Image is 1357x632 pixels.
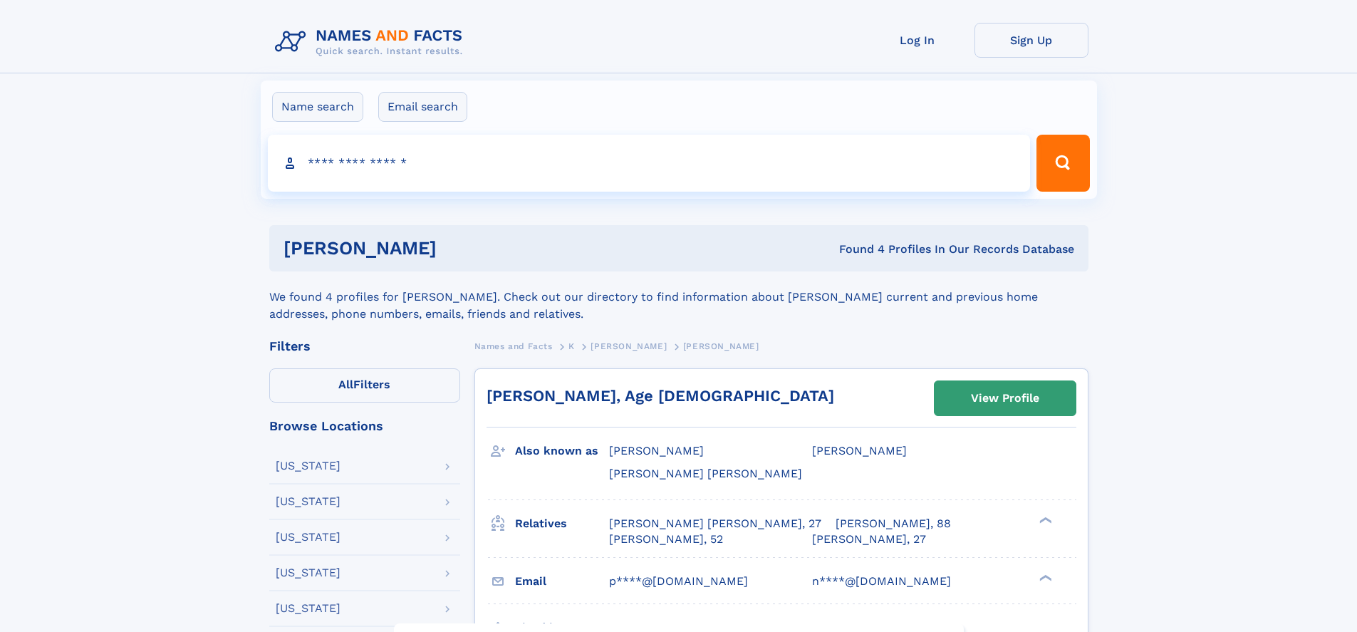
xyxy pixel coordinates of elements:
span: [PERSON_NAME] [683,341,759,351]
div: [US_STATE] [276,532,340,543]
a: [PERSON_NAME], 88 [836,516,951,532]
div: Found 4 Profiles In Our Records Database [638,242,1074,257]
a: [PERSON_NAME], Age [DEMOGRAPHIC_DATA] [487,387,834,405]
div: [US_STATE] [276,496,340,507]
label: Filters [269,368,460,403]
label: Email search [378,92,467,122]
span: [PERSON_NAME] [609,444,704,457]
span: [PERSON_NAME] [PERSON_NAME] [609,467,802,480]
h3: Also known as [515,439,609,463]
span: [PERSON_NAME] [812,444,907,457]
input: search input [268,135,1031,192]
div: ❯ [1036,515,1053,524]
h1: [PERSON_NAME] [284,239,638,257]
h3: Email [515,569,609,594]
label: Name search [272,92,363,122]
div: [US_STATE] [276,603,340,614]
a: K [568,337,575,355]
a: [PERSON_NAME] [PERSON_NAME], 27 [609,516,821,532]
span: K [568,341,575,351]
h3: Relatives [515,512,609,536]
div: [US_STATE] [276,460,340,472]
div: ❯ [1036,573,1053,582]
div: View Profile [971,382,1039,415]
a: [PERSON_NAME], 27 [812,532,926,547]
span: All [338,378,353,391]
a: View Profile [935,381,1076,415]
a: [PERSON_NAME] [591,337,667,355]
a: Sign Up [974,23,1088,58]
button: Search Button [1036,135,1089,192]
a: [PERSON_NAME], 52 [609,532,723,547]
a: Names and Facts [474,337,553,355]
img: Logo Names and Facts [269,23,474,61]
div: [US_STATE] [276,567,340,579]
div: Browse Locations [269,420,460,432]
span: [PERSON_NAME] [591,341,667,351]
div: We found 4 profiles for [PERSON_NAME]. Check out our directory to find information about [PERSON_... [269,271,1088,323]
a: Log In [861,23,974,58]
div: Filters [269,340,460,353]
